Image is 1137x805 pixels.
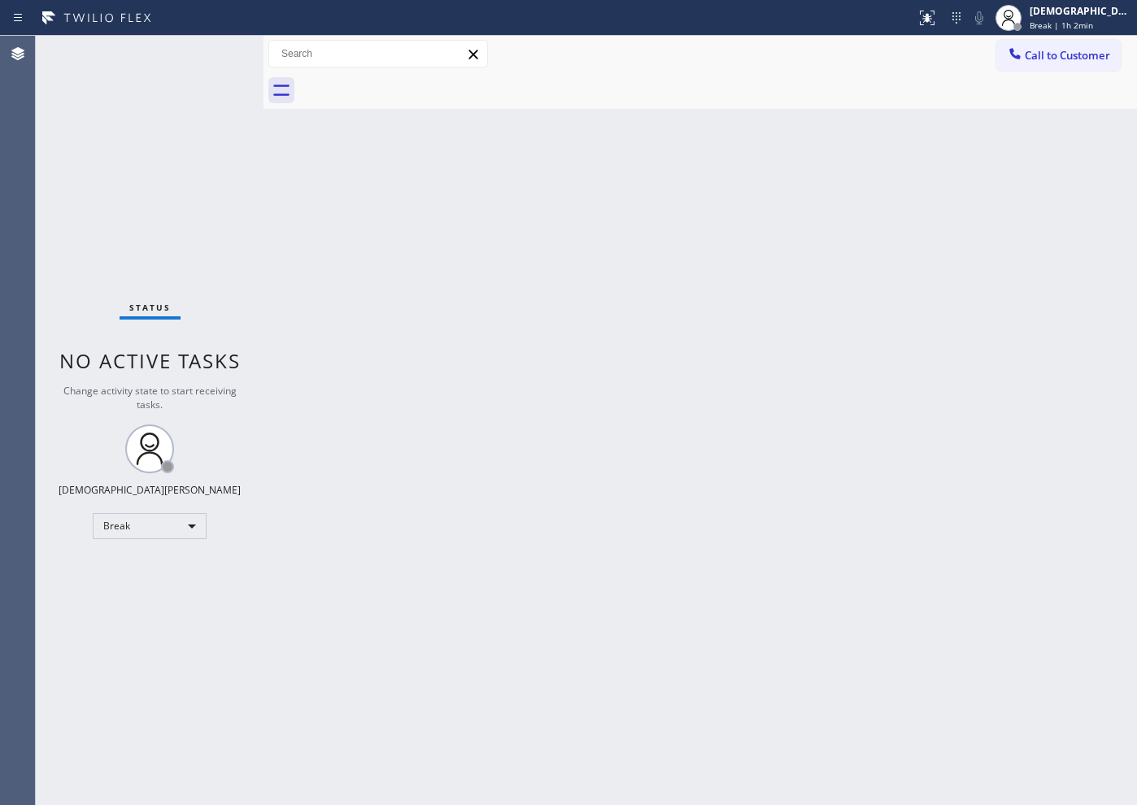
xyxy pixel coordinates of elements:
button: Call to Customer [996,40,1121,71]
span: Status [129,302,171,313]
span: Break | 1h 2min [1030,20,1093,31]
div: [DEMOGRAPHIC_DATA][PERSON_NAME] [59,483,241,497]
div: [DEMOGRAPHIC_DATA][PERSON_NAME] [1030,4,1132,18]
span: Change activity state to start receiving tasks. [63,384,237,411]
span: Call to Customer [1025,48,1110,63]
div: Break [93,513,207,539]
input: Search [269,41,487,67]
span: No active tasks [59,347,241,374]
button: Mute [968,7,991,29]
